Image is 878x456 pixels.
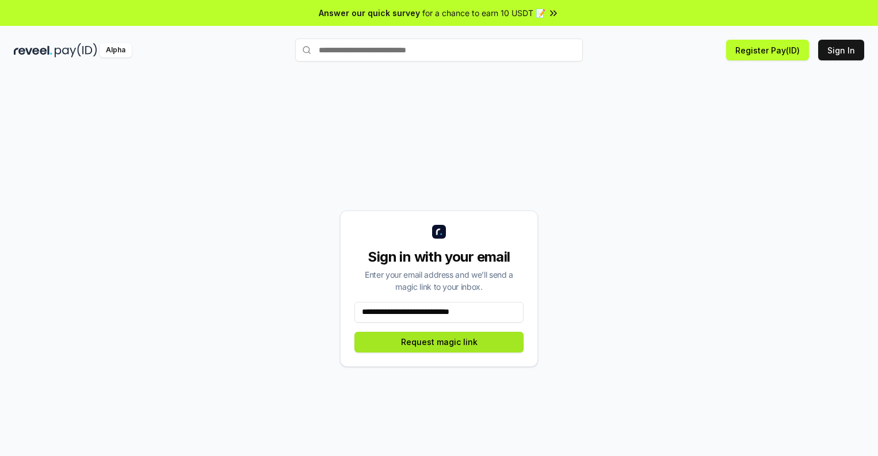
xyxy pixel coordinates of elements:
img: logo_small [432,225,446,239]
img: reveel_dark [14,43,52,58]
div: Sign in with your email [354,248,524,266]
span: Answer our quick survey [319,7,420,19]
button: Request magic link [354,332,524,352]
div: Alpha [100,43,132,58]
button: Sign In [818,40,864,60]
button: Register Pay(ID) [726,40,809,60]
span: for a chance to earn 10 USDT 📝 [422,7,545,19]
img: pay_id [55,43,97,58]
div: Enter your email address and we’ll send a magic link to your inbox. [354,269,524,293]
